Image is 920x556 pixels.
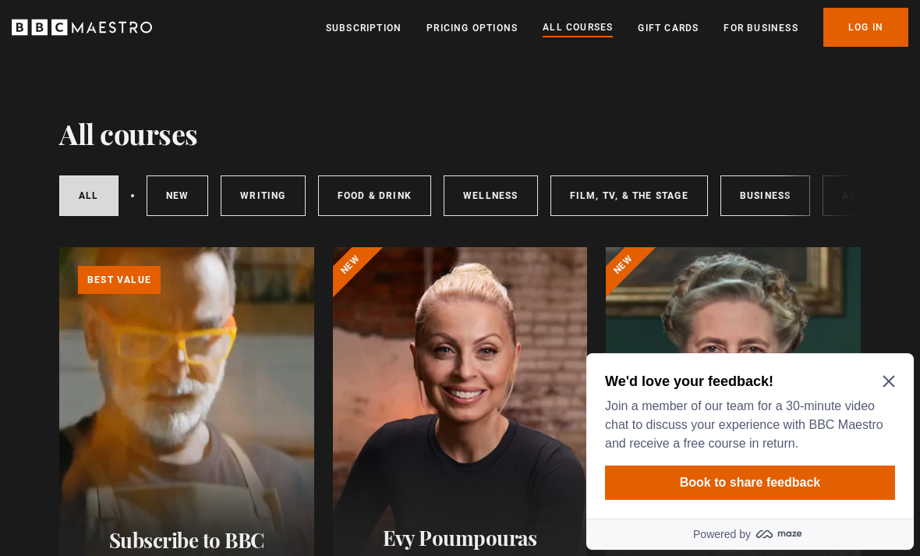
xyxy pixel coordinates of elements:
h1: All courses [59,117,198,150]
p: Best value [78,266,161,294]
a: Gift Cards [638,20,699,36]
nav: Primary [326,8,908,47]
a: For business [724,20,798,36]
a: New [147,175,209,216]
a: Pricing Options [426,20,518,36]
h2: Evy Poumpouras [352,526,569,550]
svg: BBC Maestro [12,16,152,39]
button: Close Maze Prompt [303,28,315,41]
a: Powered by maze [6,172,334,203]
a: Film, TV, & The Stage [550,175,708,216]
button: Book to share feedback [25,119,315,153]
a: Food & Drink [318,175,431,216]
a: All [59,175,119,216]
a: Log In [823,8,908,47]
p: Join a member of our team for a 30-minute video chat to discuss your experience with BBC Maestro ... [25,50,309,106]
div: Optional study invitation [6,6,334,203]
a: All Courses [543,19,613,37]
a: Subscription [326,20,402,36]
h2: We'd love your feedback! [25,25,309,44]
a: Business [720,175,811,216]
a: Writing [221,175,305,216]
a: Wellness [444,175,538,216]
